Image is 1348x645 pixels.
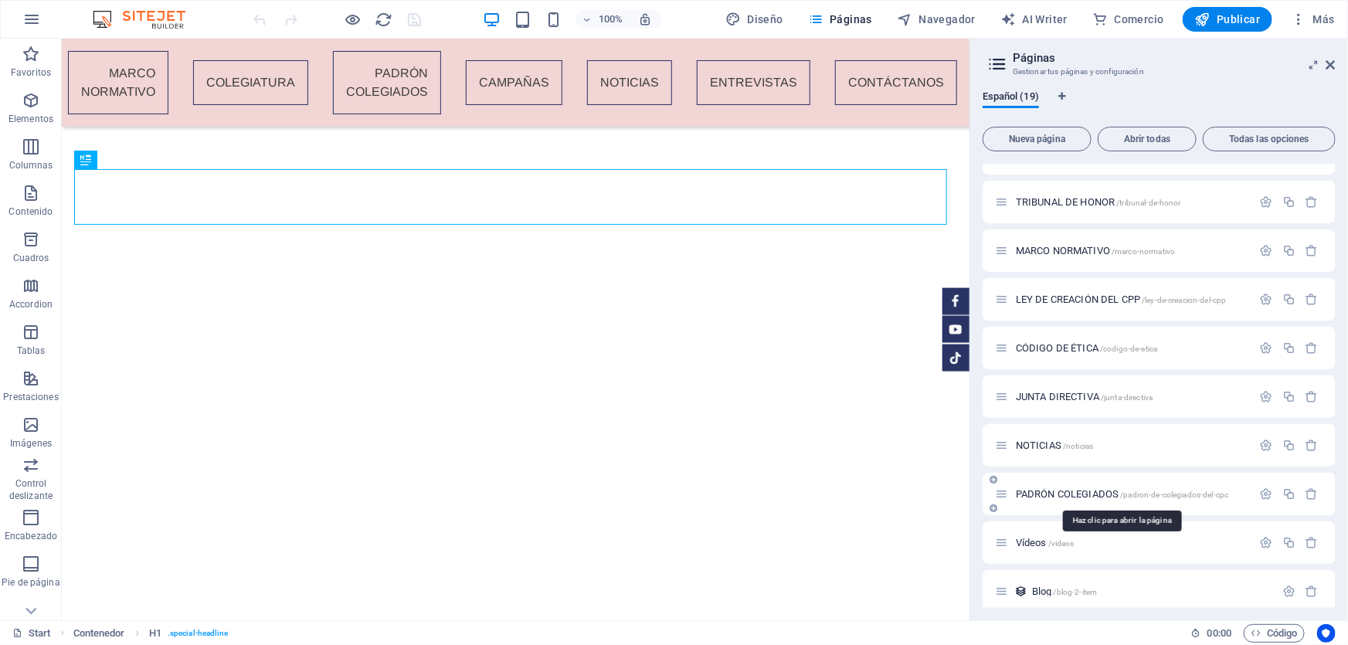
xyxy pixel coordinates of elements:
[1016,537,1075,548] span: Haz clic para abrir la página
[1260,195,1273,209] div: Configuración
[168,624,229,643] span: . special-headline
[1112,247,1175,256] span: /marco-normativo
[1282,293,1295,306] div: Duplicar
[2,576,59,589] p: Pie de página
[994,7,1074,32] button: AI Writer
[1244,624,1305,643] button: Código
[1011,294,1252,304] div: LEY DE CREACIÓN DEL CPP/ley-de-creacion-del-cpp
[1260,293,1273,306] div: Configuración
[599,10,623,29] h6: 100%
[897,12,976,27] span: Navegador
[1218,627,1221,639] span: :
[1282,536,1295,549] div: Duplicar
[1121,491,1229,499] span: /padron-de-colegiados-del-cpc
[1306,487,1319,501] div: Eliminar
[1282,390,1295,403] div: Duplicar
[375,10,393,29] button: reload
[1306,195,1319,209] div: Eliminar
[1101,393,1153,402] span: /junta-directiva
[3,391,58,403] p: Prestaciones
[1306,341,1319,355] div: Eliminar
[149,624,161,643] span: Haz clic para seleccionar y doble clic para editar
[9,298,53,311] p: Accordion
[576,10,630,29] button: 100%
[1260,536,1273,549] div: Configuración
[983,87,1039,109] span: Español (19)
[1282,439,1295,452] div: Duplicar
[1011,538,1252,548] div: Vídeos/videos
[1195,12,1261,27] span: Publicar
[1306,293,1319,306] div: Eliminar
[1013,65,1305,79] h3: Gestionar tus páginas y configuración
[1282,195,1295,209] div: Duplicar
[1063,442,1093,450] span: /noticias
[639,12,653,26] i: Al redimensionar, ajustar el nivel de zoom automáticamente para ajustarse al dispositivo elegido.
[17,345,46,357] p: Tablas
[1260,487,1273,501] div: Configuración
[1317,624,1336,643] button: Usercentrics
[1016,245,1175,256] span: Haz clic para abrir la página
[13,252,49,264] p: Cuadros
[1027,586,1275,596] div: Blog/blog-2-item
[1306,390,1319,403] div: Eliminar
[1032,586,1097,597] span: Haz clic para abrir la página
[1207,624,1231,643] span: 00 00
[1098,127,1197,151] button: Abrir todas
[1260,341,1273,355] div: Configuración
[5,530,57,542] p: Encabezado
[1306,244,1319,257] div: Eliminar
[9,159,53,171] p: Columnas
[802,7,878,32] button: Páginas
[1016,440,1093,451] span: NOTICIAS
[983,127,1092,151] button: Nueva página
[1016,488,1228,500] span: PADRÓN COLEGIADOS
[1011,246,1252,256] div: MARCO NORMATIVO/marco-normativo
[1014,585,1027,598] div: Este diseño se usa como una plantilla para todos los elementos (como por ejemplo un post de un bl...
[1117,199,1182,207] span: /tribunal-de-honor
[1251,624,1298,643] span: Código
[8,205,53,218] p: Contenido
[1285,7,1341,32] button: Más
[10,437,52,450] p: Imágenes
[1092,12,1164,27] span: Comercio
[344,10,362,29] button: Haz clic para salir del modo de previsualización y seguir editando
[1011,197,1252,207] div: TRIBUNAL DE HONOR/tribunal-de-honor
[1306,536,1319,549] div: Eliminar
[73,624,229,643] nav: breadcrumb
[1282,244,1295,257] div: Duplicar
[1086,7,1170,32] button: Comercio
[1183,7,1273,32] button: Publicar
[1291,12,1335,27] span: Más
[12,624,51,643] a: Haz clic para cancelar la selección y doble clic para abrir páginas
[1016,391,1153,402] span: JUNTA DIRECTIVA
[1054,588,1098,596] span: /blog-2-item
[1016,294,1227,305] span: Haz clic para abrir la página
[1100,345,1157,353] span: /codigo-de-etica
[1203,127,1336,151] button: Todas las opciones
[11,66,51,79] p: Favoritos
[1260,244,1273,257] div: Configuración
[1260,439,1273,452] div: Configuración
[1016,342,1157,354] span: CÓDIGO DE ÉTICA
[1282,585,1295,598] div: Configuración
[725,12,783,27] span: Diseño
[1048,539,1075,548] span: /videos
[73,624,125,643] span: Haz clic para seleccionar y doble clic para editar
[89,10,205,29] img: Editor Logo
[1016,196,1181,208] span: Haz clic para abrir la página
[719,7,789,32] button: Diseño
[1191,624,1232,643] h6: Tiempo de la sesión
[1282,487,1295,501] div: Duplicar
[1282,341,1295,355] div: Duplicar
[1306,585,1319,598] div: Eliminar
[375,11,393,29] i: Volver a cargar página
[1011,392,1252,402] div: JUNTA DIRECTIVA/junta-directiva
[1000,12,1068,27] span: AI Writer
[1105,134,1190,144] span: Abrir todas
[891,7,982,32] button: Navegador
[990,134,1085,144] span: Nueva página
[808,12,872,27] span: Páginas
[1011,440,1252,450] div: NOTICIAS/noticias
[1011,343,1252,353] div: CÓDIGO DE ÉTICA/codigo-de-etica
[1210,134,1329,144] span: Todas las opciones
